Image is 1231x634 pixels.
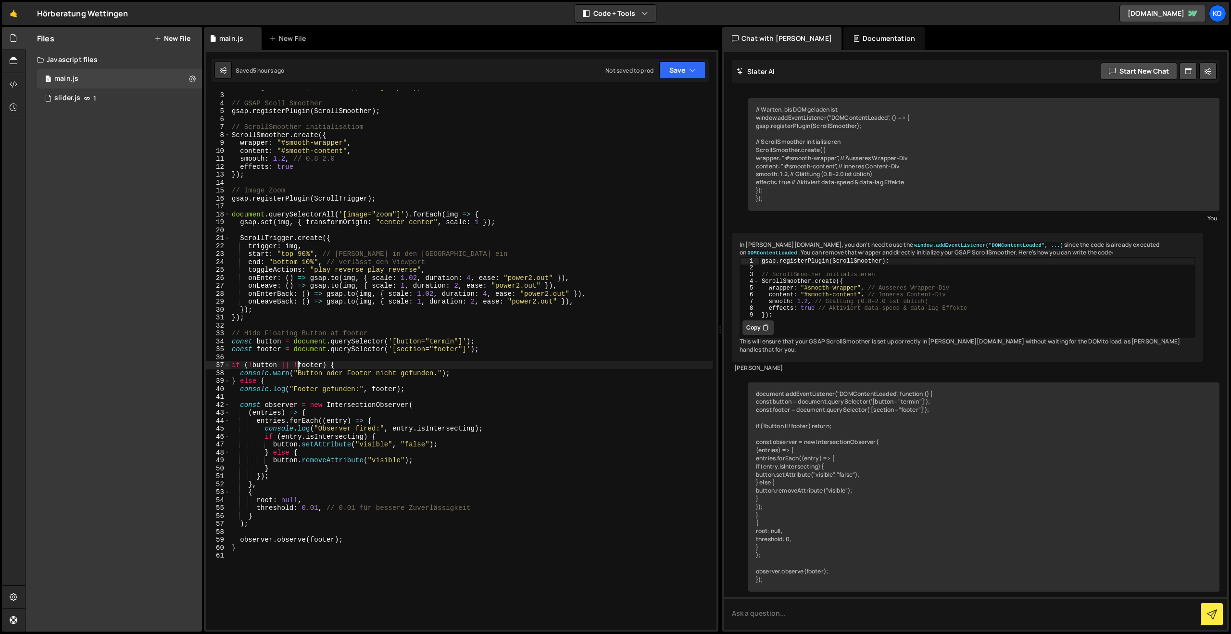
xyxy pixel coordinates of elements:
div: 34 [206,338,230,346]
div: You [751,213,1217,223]
div: 47 [206,441,230,449]
div: 17 [206,203,230,211]
div: 20 [206,227,230,235]
div: [PERSON_NAME] [734,364,1201,372]
div: 24 [206,258,230,266]
div: 54 [206,496,230,505]
div: 15 [206,187,230,195]
div: 59 [206,536,230,544]
a: KO [1209,5,1226,22]
span: 1 [93,94,96,102]
a: 🤙 [2,2,25,25]
div: main.js [219,34,243,43]
div: 18 [206,211,230,219]
div: 31 [206,314,230,322]
button: New File [154,35,190,42]
code: DOMContentLoaded [746,250,798,256]
div: 8 [741,305,759,312]
div: Saved [236,66,285,75]
div: 12 [206,163,230,171]
div: 14 [206,179,230,187]
button: Copy [742,320,774,335]
div: 29 [206,298,230,306]
div: 9 [206,139,230,147]
div: 26 [206,274,230,282]
div: 52 [206,481,230,489]
div: 32 [206,322,230,330]
div: 23 [206,250,230,258]
div: 3 [206,91,230,100]
div: 60 [206,544,230,552]
div: 2 [741,265,759,271]
div: 30 [206,306,230,314]
div: 8 [206,131,230,139]
h2: Files [37,33,54,44]
div: 53 [206,488,230,496]
code: window.addEventListener("DOMContentLoaded", ...) [913,242,1064,249]
div: 33 [206,330,230,338]
div: 37 [206,361,230,369]
div: 3 [741,271,759,278]
h2: Slater AI [737,67,775,76]
div: 7 [741,298,759,305]
div: 38 [206,369,230,378]
div: 39 [206,377,230,385]
div: // Warten, bis DOM geladen ist window.addEventListener("DOMContentLoaded", () => { gsap.registerP... [748,98,1219,211]
div: 10 [206,147,230,155]
div: 9 [741,312,759,318]
div: 49 [206,456,230,465]
div: Hörberatung Wettingen [37,8,128,19]
div: 16629/45300.js [37,69,202,89]
a: [DOMAIN_NAME] [1119,5,1206,22]
div: 13 [206,171,230,179]
div: slider.js [54,94,80,102]
div: 19 [206,218,230,227]
div: 55 [206,504,230,512]
span: 1 [45,76,51,84]
div: 22 [206,242,230,251]
div: 50 [206,465,230,473]
div: 5 [206,107,230,115]
div: 27 [206,282,230,290]
div: 51 [206,472,230,481]
div: 58 [206,528,230,536]
div: 1 [741,258,759,265]
div: 61 [206,552,230,560]
div: New File [269,34,310,43]
div: 4 [206,100,230,108]
div: Not saved to prod [605,66,653,75]
div: 7 [206,123,230,131]
div: 36 [206,354,230,362]
div: Documentation [843,27,925,50]
div: 43 [206,409,230,417]
div: 56 [206,512,230,520]
div: 35 [206,345,230,354]
div: 41 [206,393,230,401]
div: 16629/45301.js [37,89,202,108]
div: 4 [741,278,759,285]
div: Chat with [PERSON_NAME] [722,27,842,50]
div: 40 [206,385,230,393]
button: Code + Tools [575,5,656,22]
div: 42 [206,401,230,409]
div: 46 [206,433,230,441]
div: 11 [206,155,230,163]
div: 5 hours ago [253,66,285,75]
div: 6 [741,292,759,298]
div: 48 [206,449,230,457]
div: Javascript files [25,50,202,69]
div: 25 [206,266,230,274]
div: 5 [741,285,759,292]
div: 44 [206,417,230,425]
div: 28 [206,290,230,298]
div: You [751,594,1217,604]
div: 16 [206,195,230,203]
button: Save [659,62,706,79]
div: document.addEventListener("DOMContentLoaded", function () { const button = document.querySelector... [748,382,1219,592]
div: In [PERSON_NAME][DOMAIN_NAME], you don't need to use the since the code is already executed on . ... [732,233,1203,362]
div: 45 [206,425,230,433]
div: 21 [206,234,230,242]
div: main.js [54,75,78,83]
div: 57 [206,520,230,528]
